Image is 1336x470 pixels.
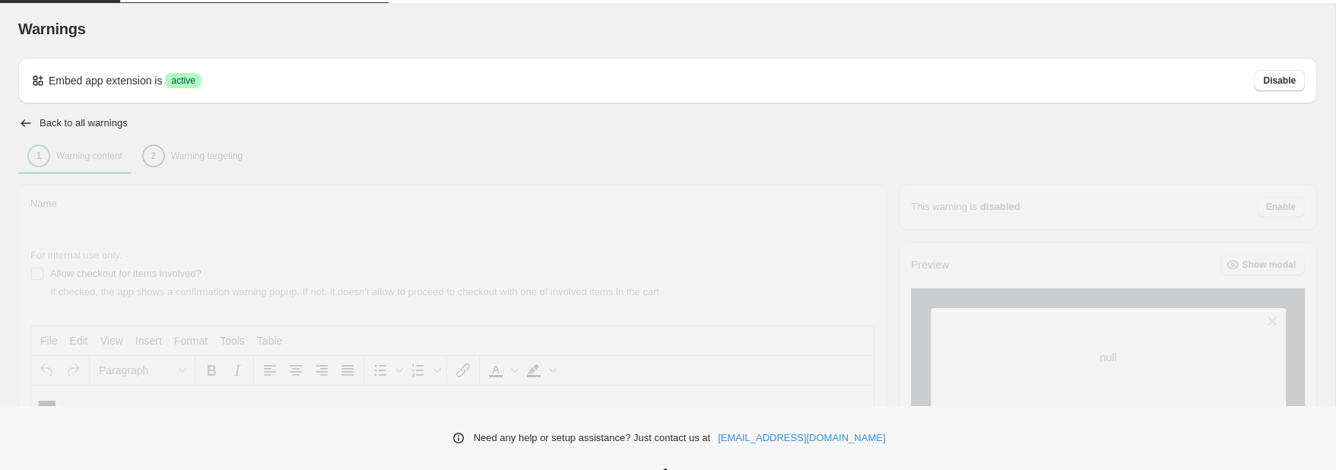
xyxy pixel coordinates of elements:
h2: Back to all warnings [40,117,128,129]
span: Disable [1263,75,1296,87]
body: Rich Text Area. Press ALT-0 for help. [6,12,836,26]
p: Embed app extension is [49,73,162,88]
a: [EMAIL_ADDRESS][DOMAIN_NAME] [718,430,885,446]
span: active [171,75,195,87]
span: Warnings [18,21,86,37]
button: Disable [1254,70,1305,91]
